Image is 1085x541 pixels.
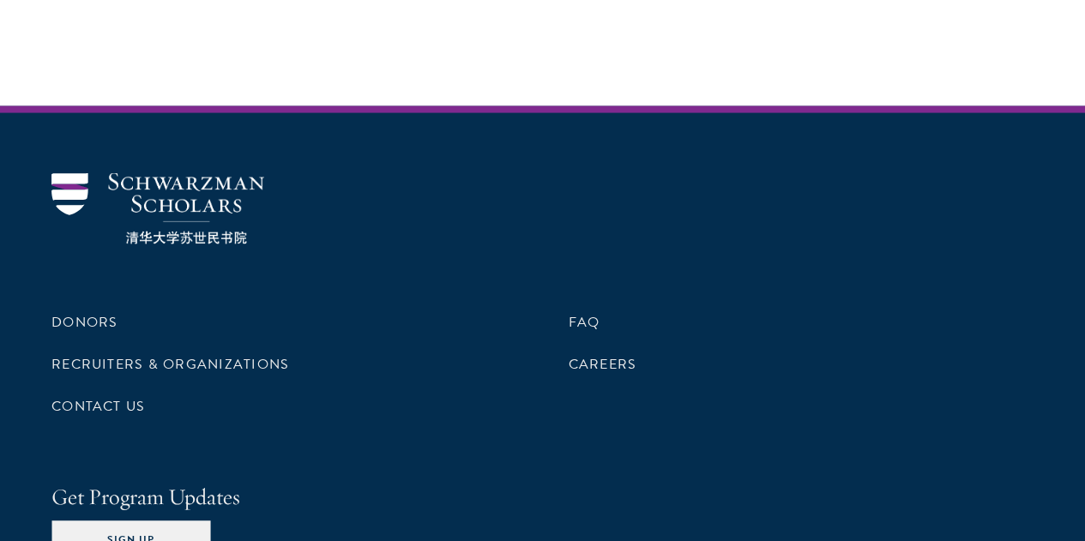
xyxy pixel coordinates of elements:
[51,481,1034,514] h4: Get Program Updates
[569,354,637,375] a: Careers
[51,396,145,417] a: Contact Us
[51,312,118,333] a: Donors
[569,312,600,333] a: FAQ
[51,354,289,375] a: Recruiters & Organizations
[51,173,264,244] img: Schwarzman Scholars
